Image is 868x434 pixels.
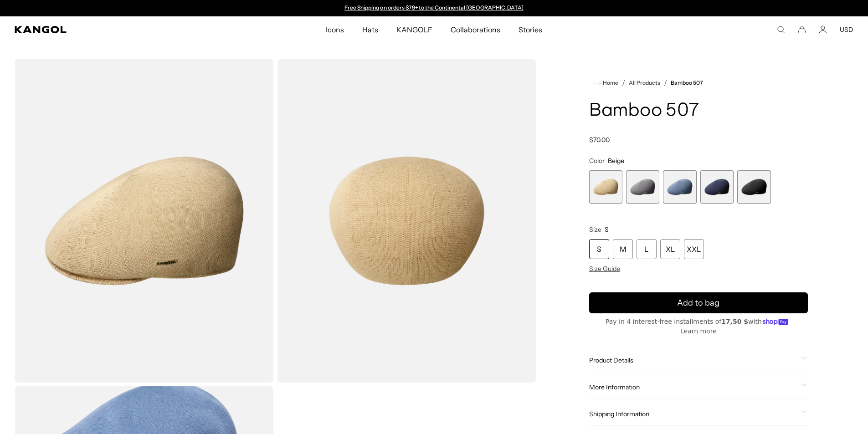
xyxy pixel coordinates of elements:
span: Color [589,157,605,165]
span: More Information [589,383,797,391]
a: Home [593,79,618,87]
label: Beige [589,170,622,204]
div: 2 of 5 [626,170,659,204]
span: Stories [519,16,542,43]
div: L [637,239,657,259]
span: Shipping Information [589,410,797,418]
button: USD [840,26,853,34]
span: $70.00 [589,136,610,144]
div: XL [660,239,680,259]
a: Kangol [15,26,216,33]
div: 3 of 5 [663,170,696,204]
div: Announcement [340,5,528,12]
button: Add to bag [589,292,808,313]
a: KANGOLF [387,16,442,43]
span: KANGOLF [396,16,432,43]
span: Product Details [589,356,797,364]
span: Home [601,80,618,86]
div: 4 of 5 [700,170,734,204]
label: Charcoal [626,170,659,204]
label: DENIM BLUE [663,170,696,204]
div: 1 of 2 [340,5,528,12]
div: 1 of 5 [589,170,622,204]
summary: Search here [777,26,785,34]
span: Size [589,225,601,234]
img: color-beige [15,59,273,383]
span: Add to bag [677,297,719,309]
span: Hats [362,16,378,43]
span: Collaborations [451,16,500,43]
a: Hats [353,16,387,43]
div: XXL [684,239,704,259]
div: M [613,239,633,259]
img: color-beige [277,59,536,383]
li: / [660,77,667,88]
button: Cart [798,26,806,34]
span: Beige [608,157,624,165]
a: Account [819,26,827,34]
label: Dark Blue [700,170,734,204]
span: Icons [325,16,344,43]
slideshow-component: Announcement bar [340,5,528,12]
li: / [618,77,625,88]
a: All Products [629,80,660,86]
a: Collaborations [442,16,509,43]
span: S [605,225,609,234]
nav: breadcrumbs [589,77,808,88]
div: 5 of 5 [737,170,770,204]
a: Stories [509,16,551,43]
a: Icons [316,16,353,43]
div: S [589,239,609,259]
span: Size Guide [589,265,620,273]
a: Bamboo 507 [671,80,703,86]
h1: Bamboo 507 [589,101,808,121]
a: Free Shipping on orders $79+ to the Continental [GEOGRAPHIC_DATA] [344,4,524,11]
label: Black [737,170,770,204]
